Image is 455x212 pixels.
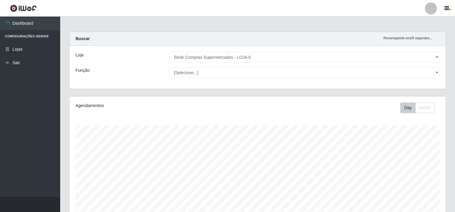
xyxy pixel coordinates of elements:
div: Toolbar with button groups [400,103,440,113]
div: Agendamentos [76,103,222,109]
div: First group [400,103,435,113]
strong: Buscar [76,36,90,41]
button: Month [415,103,435,113]
button: Day [400,103,416,113]
label: Função [76,67,90,74]
label: Loja [76,52,83,58]
i: Recarregando em 29 segundos... [383,36,432,40]
img: CoreUI Logo [10,5,37,12]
